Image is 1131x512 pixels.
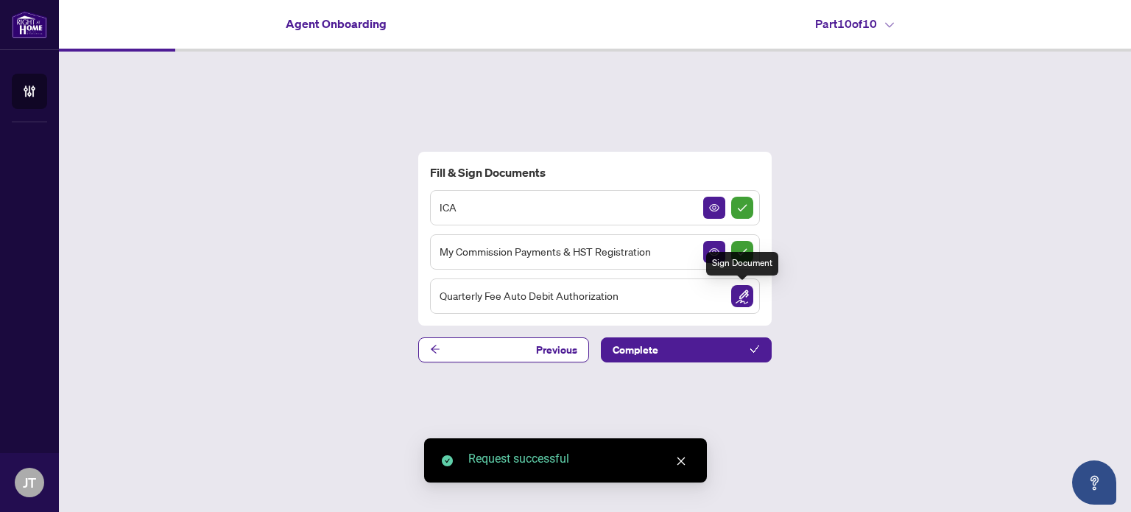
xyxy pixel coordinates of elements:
[709,203,719,213] span: View Document
[731,285,753,307] img: Sign Document
[673,453,689,469] a: Close
[286,15,387,32] h4: Agent Onboarding
[706,252,778,276] div: Sign Document
[430,164,760,181] h4: Fill & Sign Documents
[815,15,894,32] h4: Part 10 of 10
[23,472,36,493] span: JT
[731,197,753,219] img: Sign Completed
[613,338,658,362] span: Complete
[12,11,47,38] img: logo
[430,344,440,354] span: arrow-left
[709,247,719,257] span: View Document
[750,344,760,354] span: check
[440,199,457,216] span: ICA
[440,243,651,260] span: My Commission Payments & HST Registration
[442,455,453,466] span: check-circle
[536,338,577,362] span: Previous
[468,450,689,468] div: Request successful
[1072,460,1116,505] button: Open asap
[731,241,753,263] img: Sign Completed
[418,337,589,362] button: Previous
[440,287,619,304] span: Quarterly Fee Auto Debit Authorization
[601,337,772,362] button: Complete
[676,456,686,466] span: close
